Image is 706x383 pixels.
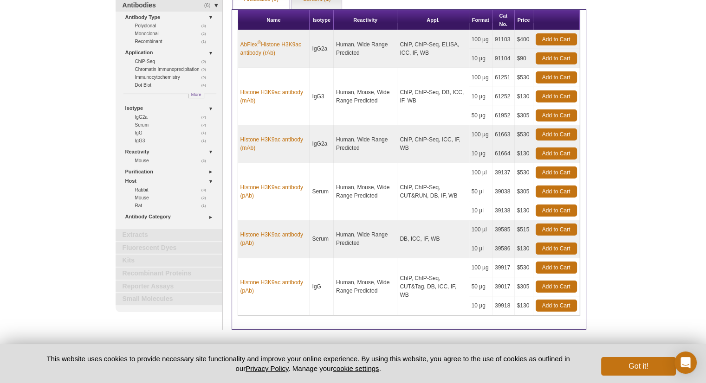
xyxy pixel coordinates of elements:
[469,144,492,163] td: 10 µg
[397,163,469,220] td: ChIP, ChIP-Seq, CUT&RUN, DB, IF, WB
[492,144,515,163] td: 61664
[240,88,307,105] a: Histone H3K9ac antibody (mAb)
[201,73,211,81] span: (5)
[515,220,533,239] td: $515
[492,30,515,49] td: 91103
[188,94,204,98] a: More
[492,49,515,68] td: 91104
[492,68,515,87] td: 61251
[238,10,310,30] th: Name
[135,202,211,210] a: (1)Rat
[310,68,334,125] td: IgG3
[334,220,397,258] td: Human, Wide Range Predicted
[536,185,577,198] a: Add to Cart
[240,230,307,247] a: Histone H3K9ac antibody (pAb)
[469,125,492,144] td: 100 µg
[536,223,577,236] a: Add to Cart
[469,201,492,220] td: 10 µl
[536,243,577,255] a: Add to Cart
[135,194,211,202] a: (2)Mouse
[334,125,397,163] td: Human, Wide Range Predicted
[492,296,515,315] td: 39918
[258,40,261,45] sup: ®
[240,135,307,152] a: Histone H3K9ac antibody (mAb)
[125,167,217,177] a: Purification
[674,351,697,374] div: Open Intercom Messenger
[492,10,515,30] th: Cat No.
[116,268,222,280] a: Recombinant Proteins
[515,258,533,277] td: $530
[469,30,492,49] td: 100 µg
[240,40,307,57] a: AbFlex®Histone H3K9ac antibody (rAb)
[125,103,217,113] a: Isotype
[334,68,397,125] td: Human, Mouse, Wide Range Predicted
[536,204,577,217] a: Add to Cart
[397,258,469,315] td: ChIP, ChIP-Seq, CUT&Tag, DB, ICC, IF, WB
[240,278,307,295] a: Histone H3K9ac antibody (pAb)
[515,182,533,201] td: $305
[125,13,217,22] a: Antibody Type
[135,121,211,129] a: (2)Serum
[469,10,492,30] th: Format
[515,106,533,125] td: $305
[536,109,577,121] a: Add to Cart
[469,277,492,296] td: 50 µg
[334,10,397,30] th: Reactivity
[135,73,211,81] a: (5)Immunocytochemistry
[536,262,577,274] a: Add to Cart
[536,33,577,45] a: Add to Cart
[515,68,533,87] td: $530
[201,157,211,165] span: (3)
[492,220,515,239] td: 39585
[515,125,533,144] td: $530
[201,65,211,73] span: (5)
[515,144,533,163] td: $130
[492,106,515,125] td: 61952
[492,201,515,220] td: 39138
[536,166,577,179] a: Add to Cart
[492,87,515,106] td: 61252
[492,163,515,182] td: 39137
[310,258,334,315] td: IgG
[536,71,577,83] a: Add to Cart
[469,239,492,258] td: 10 µl
[135,113,211,121] a: (2)IgG2a
[135,186,211,194] a: (3)Rabbit
[201,22,211,30] span: (3)
[492,125,515,144] td: 61663
[310,220,334,258] td: Serum
[125,147,217,157] a: Reactivity
[515,163,533,182] td: $530
[536,281,577,293] a: Add to Cart
[201,137,211,145] span: (1)
[135,57,211,65] a: (5)ChIP-Seq
[469,220,492,239] td: 100 µl
[492,277,515,296] td: 39017
[333,364,379,372] button: cookie settings
[201,194,211,202] span: (2)
[310,163,334,220] td: Serum
[469,68,492,87] td: 100 µg
[334,163,397,220] td: Human, Mouse, Wide Range Predicted
[601,357,675,376] button: Got it!
[469,87,492,106] td: 10 µg
[469,182,492,201] td: 50 µl
[536,128,577,140] a: Add to Cart
[515,30,533,49] td: $400
[310,10,334,30] th: Isotype
[397,220,469,258] td: DB, ICC, IF, WB
[201,30,211,38] span: (2)
[135,81,211,89] a: (4)Dot Blot
[135,38,211,45] a: (1)Recombinant
[536,147,577,160] a: Add to Cart
[515,296,533,315] td: $130
[536,52,577,64] a: Add to Cart
[201,113,211,121] span: (2)
[125,176,217,186] a: Host
[201,129,211,137] span: (1)
[334,258,397,315] td: Human, Mouse, Wide Range Predicted
[125,212,217,222] a: Antibody Category
[469,49,492,68] td: 10 µg
[469,296,492,315] td: 10 µg
[135,137,211,145] a: (1)IgG3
